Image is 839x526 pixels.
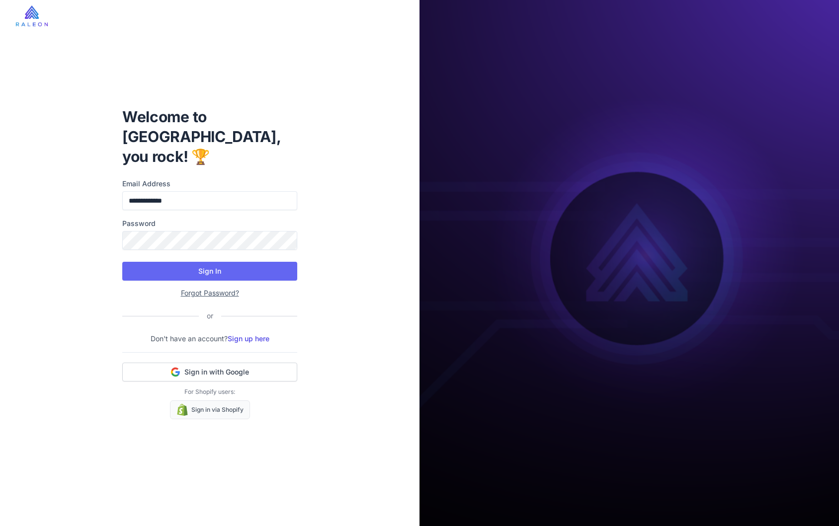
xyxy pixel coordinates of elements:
button: Sign In [122,262,297,281]
img: raleon-logo-whitebg.9aac0268.jpg [16,5,48,26]
div: or [199,310,221,321]
a: Forgot Password? [181,289,239,297]
button: Sign in with Google [122,363,297,381]
span: Sign in with Google [184,367,249,377]
p: For Shopify users: [122,387,297,396]
a: Sign up here [228,334,269,343]
label: Email Address [122,178,297,189]
p: Don't have an account? [122,333,297,344]
label: Password [122,218,297,229]
a: Sign in via Shopify [170,400,250,419]
h1: Welcome to [GEOGRAPHIC_DATA], you rock! 🏆 [122,107,297,166]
